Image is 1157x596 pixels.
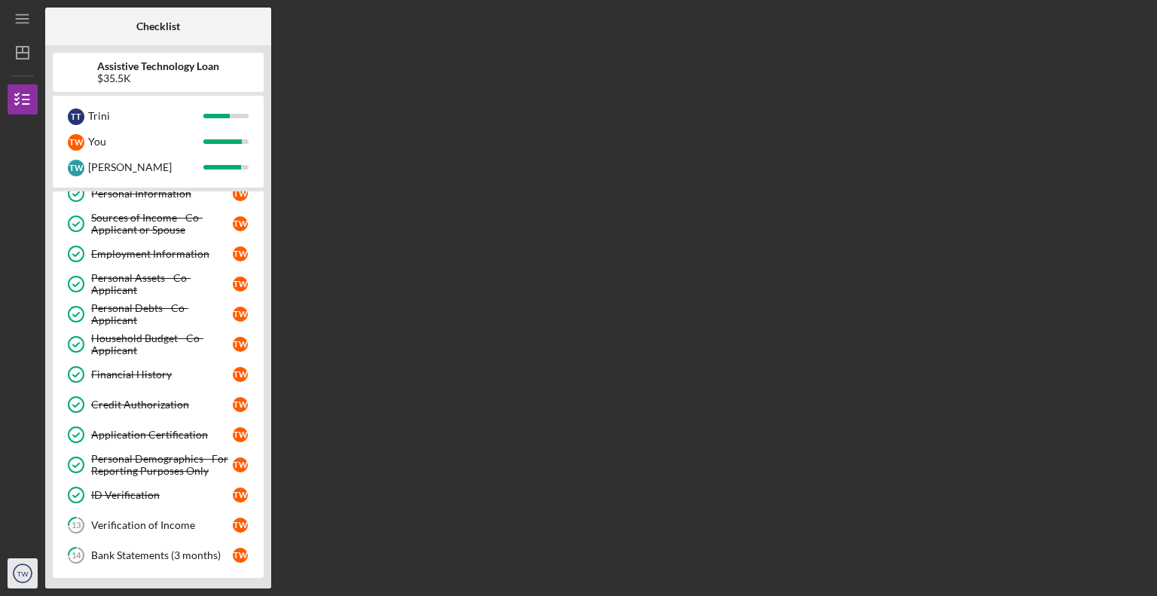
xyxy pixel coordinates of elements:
div: T W [68,160,84,176]
a: Personal Assets - Co-ApplicantTW [60,269,256,299]
a: Personal Debts - Co-ApplicantTW [60,299,256,329]
a: Sources of Income - Co-Applicant or SpouseTW [60,209,256,239]
div: T W [233,246,248,261]
div: Personal Demographics - For Reporting Purposes Only [91,453,233,477]
a: 14Bank Statements (3 months)TW [60,540,256,570]
a: Household Budget - Co-ApplicantTW [60,329,256,359]
tspan: 14 [72,551,81,561]
a: Application CertificationTW [60,420,256,450]
div: T W [233,427,248,442]
div: Personal Assets - Co-Applicant [91,272,233,296]
div: Personal Debts - Co-Applicant [91,302,233,326]
div: Personal Information [91,188,233,200]
div: Trini [88,103,203,129]
div: T W [233,548,248,563]
div: T W [233,216,248,231]
div: Bank Statements (3 months) [91,549,233,561]
div: T W [233,457,248,472]
tspan: 13 [72,521,81,530]
div: T T [68,109,84,125]
div: T W [233,307,248,322]
div: [PERSON_NAME] [88,154,203,180]
button: TW [8,558,38,588]
div: T W [233,518,248,533]
div: $35.5K [97,72,219,84]
div: Sources of Income - Co-Applicant or Spouse [91,212,233,236]
div: Verification of Income [91,519,233,531]
b: Assistive Technology Loan [97,60,219,72]
div: You [88,129,203,154]
div: Application Certification [91,429,233,441]
a: Employment InformationTW [60,239,256,269]
a: Financial HistoryTW [60,359,256,390]
div: T W [233,397,248,412]
div: Credit Authorization [91,399,233,411]
div: T W [233,487,248,503]
a: 13Verification of IncomeTW [60,510,256,540]
b: Checklist [136,20,180,32]
div: T W [233,277,248,292]
a: Credit AuthorizationTW [60,390,256,420]
div: T W [233,337,248,352]
div: Employment Information [91,248,233,260]
div: T W [233,367,248,382]
div: Household Budget - Co-Applicant [91,332,233,356]
div: T W [68,134,84,151]
a: Personal InformationTW [60,179,256,209]
text: TW [17,570,29,578]
div: T W [233,186,248,201]
a: ID VerificationTW [60,480,256,510]
div: Financial History [91,368,233,381]
a: Personal Demographics - For Reporting Purposes OnlyTW [60,450,256,480]
div: ID Verification [91,489,233,501]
